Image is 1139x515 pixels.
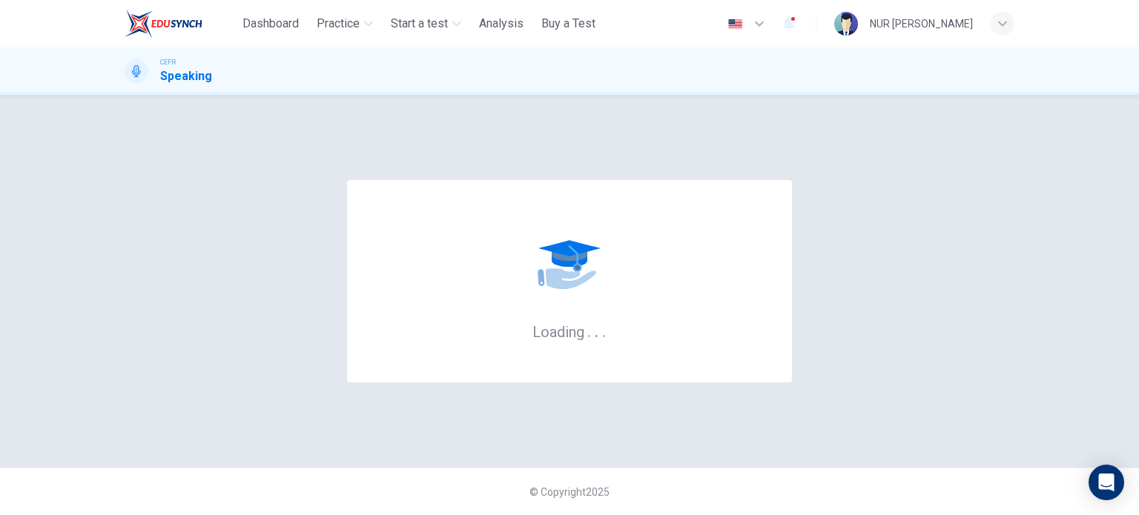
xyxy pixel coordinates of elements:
[529,486,610,498] span: © Copyright 2025
[311,10,379,37] button: Practice
[532,322,607,341] h6: Loading
[125,9,202,39] img: ELTC logo
[385,10,467,37] button: Start a test
[473,10,529,37] button: Analysis
[726,19,745,30] img: en
[834,12,858,36] img: Profile picture
[391,15,448,33] span: Start a test
[317,15,360,33] span: Practice
[535,10,601,37] button: Buy a Test
[594,318,599,342] h6: .
[587,318,592,342] h6: .
[160,57,176,67] span: CEFR
[160,67,212,85] h1: Speaking
[125,9,237,39] a: ELTC logo
[242,15,299,33] span: Dashboard
[870,15,973,33] div: NUR [PERSON_NAME]
[601,318,607,342] h6: .
[479,15,524,33] span: Analysis
[1089,465,1124,500] div: Open Intercom Messenger
[237,10,305,37] button: Dashboard
[541,15,595,33] span: Buy a Test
